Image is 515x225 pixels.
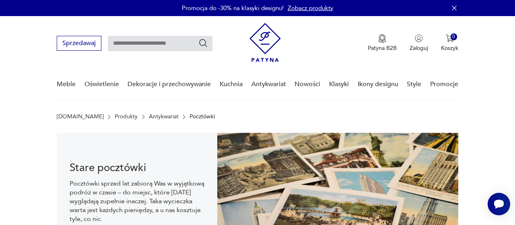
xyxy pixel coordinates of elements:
img: Ikonka użytkownika [415,34,423,42]
a: Dekoracje i przechowywanie [128,69,211,100]
iframe: Smartsupp widget button [488,193,510,215]
button: Zaloguj [410,34,428,52]
a: Zobacz produkty [288,4,333,12]
div: 0 [451,33,457,40]
a: Antykwariat [149,114,179,120]
a: Sprzedawaj [57,41,101,47]
a: Klasyki [329,69,349,100]
p: Patyna B2B [368,44,397,52]
p: Pocztówki [190,114,215,120]
p: Promocja do -30% na klasyki designu! [182,4,284,12]
a: Promocje [430,69,458,100]
a: Produkty [115,114,138,120]
p: Koszyk [441,44,458,52]
a: Oświetlenie [84,69,119,100]
img: Ikona koszyka [446,34,454,42]
button: 0Koszyk [441,34,458,52]
p: Pocztówki sprzed lat zabiorą Was w wyjątkową podróż w czasie – do miejsc, które [DATE] wyglądają ... [70,179,204,223]
p: Zaloguj [410,44,428,52]
a: Meble [57,69,76,100]
a: Antykwariat [251,69,286,100]
a: [DOMAIN_NAME] [57,114,104,120]
a: Ikona medaluPatyna B2B [368,34,397,52]
button: Sprzedawaj [57,36,101,51]
a: Ikony designu [358,69,398,100]
button: Szukaj [198,38,208,48]
h1: Stare pocztówki [70,163,204,173]
button: Patyna B2B [368,34,397,52]
a: Kuchnia [220,69,243,100]
a: Style [407,69,421,100]
img: Ikona medalu [378,34,386,43]
a: Nowości [295,69,320,100]
img: Patyna - sklep z meblami i dekoracjami vintage [249,23,281,62]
